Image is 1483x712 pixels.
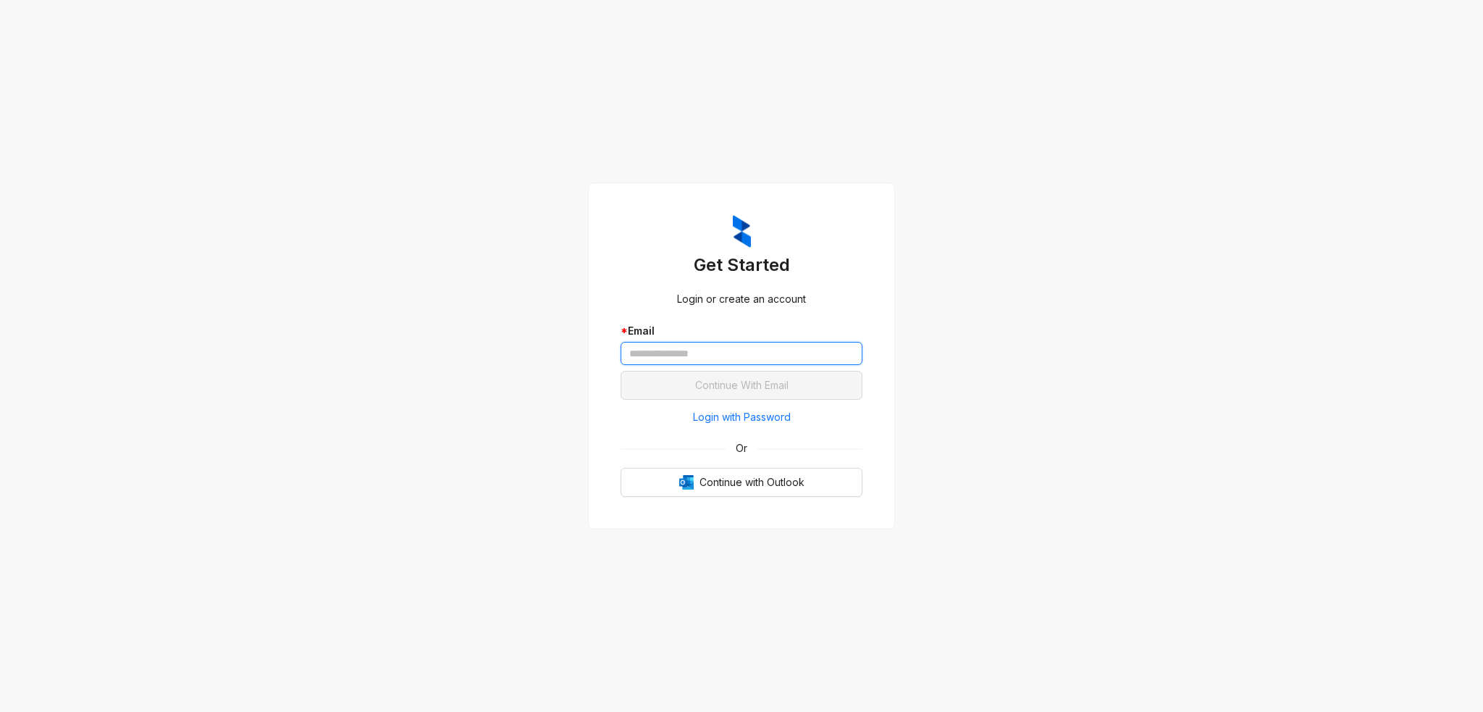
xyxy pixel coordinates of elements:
[726,440,757,456] span: Or
[733,215,751,248] img: ZumaIcon
[621,323,862,339] div: Email
[693,409,791,425] span: Login with Password
[679,475,694,490] img: Outlook
[700,474,804,490] span: Continue with Outlook
[621,291,862,307] div: Login or create an account
[621,371,862,400] button: Continue With Email
[621,254,862,277] h3: Get Started
[621,406,862,429] button: Login with Password
[621,468,862,497] button: OutlookContinue with Outlook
